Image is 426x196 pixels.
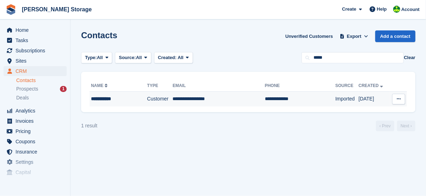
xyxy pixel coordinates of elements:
[16,85,67,93] a: Prospects 1
[16,56,58,66] span: Sites
[347,33,361,40] span: Export
[16,25,58,35] span: Home
[4,137,67,146] a: menu
[377,6,387,13] span: Help
[4,66,67,76] a: menu
[81,52,112,64] button: Type: All
[115,52,151,64] button: Source: All
[375,30,415,42] a: Add a contact
[158,55,177,60] span: Created:
[359,83,384,88] a: Created
[16,137,58,146] span: Coupons
[342,6,356,13] span: Create
[97,54,103,61] span: All
[119,54,136,61] span: Source:
[16,157,58,167] span: Settings
[85,54,97,61] span: Type:
[60,86,67,92] div: 1
[4,126,67,136] a: menu
[16,77,67,84] a: Contacts
[335,80,359,92] th: Source
[4,25,67,35] a: menu
[4,35,67,45] a: menu
[4,116,67,126] a: menu
[16,147,58,157] span: Insurance
[401,6,420,13] span: Account
[4,106,67,116] a: menu
[4,56,67,66] a: menu
[397,121,415,131] a: Next
[16,35,58,45] span: Tasks
[81,30,117,40] h1: Contacts
[16,94,29,101] span: Deals
[393,6,400,13] img: Claire Wilson
[404,54,415,61] button: Clear
[4,46,67,56] a: menu
[16,94,67,102] a: Deals
[16,126,58,136] span: Pricing
[16,46,58,56] span: Subscriptions
[81,122,97,129] div: 1 result
[376,121,394,131] a: Previous
[91,83,109,88] a: Name
[265,80,335,92] th: Phone
[4,157,67,167] a: menu
[4,167,67,177] a: menu
[154,52,193,64] button: Created: All
[178,55,184,60] span: All
[375,121,417,131] nav: Page
[6,4,16,15] img: stora-icon-8386f47178a22dfd0bd8f6a31ec36ba5ce8667c1dd55bd0f319d3a0aa187defe.svg
[136,54,142,61] span: All
[147,80,172,92] th: Type
[16,86,38,92] span: Prospects
[4,147,67,157] a: menu
[16,116,58,126] span: Invoices
[359,92,389,106] td: [DATE]
[173,80,265,92] th: Email
[16,106,58,116] span: Analytics
[16,167,58,177] span: Capital
[339,30,370,42] button: Export
[282,30,336,42] a: Unverified Customers
[335,92,359,106] td: Imported
[16,66,58,76] span: CRM
[19,4,95,15] a: [PERSON_NAME] Storage
[147,92,172,106] td: Customer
